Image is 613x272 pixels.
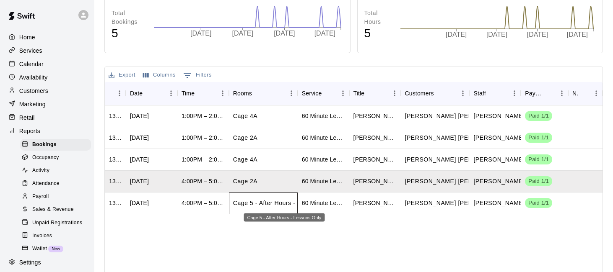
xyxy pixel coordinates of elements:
[130,155,149,164] div: Wed, Sep 24, 2025
[405,177,509,186] p: Jackson Daglow
[233,82,252,105] div: Rooms
[302,82,322,105] div: Service
[20,242,94,255] a: WalletNew
[473,155,578,164] p: Billy Jack Ryan
[473,82,486,105] div: Staff
[109,177,122,185] div: 1373016
[590,87,603,100] button: Menu
[143,87,154,99] button: Sort
[7,85,88,97] a: Customers
[216,87,229,100] button: Menu
[469,82,521,105] div: Staff
[298,82,349,105] div: Service
[405,112,509,121] p: Jackson Daglow
[32,245,47,253] span: Wallet
[20,177,94,190] a: Attendance
[252,87,264,99] button: Sort
[525,156,552,164] span: Paid 1/1
[20,178,91,190] div: Attendance
[446,31,467,38] tspan: [DATE]
[302,155,345,164] div: 60 Minute Lesson - with Billy Jack Ryan
[32,141,57,149] span: Bookings
[112,9,145,26] p: Total Bookings
[20,151,94,164] a: Occupancy
[525,112,552,120] span: Paid 1/1
[7,125,88,137] a: Reports
[130,112,149,120] div: Wed, Oct 15, 2025
[19,33,35,41] p: Home
[486,87,498,99] button: Sort
[525,134,552,142] span: Paid 1/1
[349,82,401,105] div: Title
[302,177,345,185] div: 60 Minute Lesson - with Billy Jack Ryan
[353,112,397,120] div: Jackson Daglow
[434,87,446,99] button: Sort
[177,82,229,105] div: Time
[233,133,257,142] p: Cage 2A
[578,87,590,99] button: Sort
[130,177,149,185] div: Fri, Sep 19, 2025
[274,30,295,37] tspan: [DATE]
[7,111,88,124] a: Retail
[106,69,138,82] button: Export
[521,82,568,105] div: Payment
[7,58,88,70] a: Calendar
[20,229,94,242] a: Invoices
[20,152,91,164] div: Occupancy
[525,82,544,105] div: Payment
[19,127,40,135] p: Reports
[19,113,35,122] p: Retail
[364,9,392,26] p: Total Hours
[20,217,91,229] div: Unpaid Registrations
[182,112,225,120] div: 1:00PM – 2:00PM
[556,87,568,100] button: Menu
[314,30,335,37] tspan: [DATE]
[364,87,376,99] button: Sort
[109,133,122,142] div: 1373019
[7,31,88,44] a: Home
[109,155,122,164] div: 1373017
[182,133,225,142] div: 1:00PM – 2:00PM
[19,60,44,68] p: Calendar
[109,87,121,99] button: Sort
[302,199,345,207] div: 60 Minute Lesson - with Billy Jack Ryan
[527,31,548,38] tspan: [DATE]
[20,139,91,151] div: Bookings
[508,87,521,100] button: Menu
[113,87,126,100] button: Menu
[244,213,325,222] div: Cage 5 - After Hours - Lessons Only
[7,44,88,57] a: Services
[353,199,397,207] div: Jackson Daglow
[233,177,257,186] p: Cage 2A
[182,82,195,105] div: Time
[130,133,149,142] div: Wed, Oct 08, 2025
[48,246,63,251] span: New
[191,30,212,37] tspan: [DATE]
[32,180,60,188] span: Attendance
[109,112,122,120] div: 1373020
[7,257,88,269] div: Settings
[525,177,552,185] span: Paid 1/1
[232,30,253,37] tspan: [DATE]
[7,98,88,110] a: Marketing
[20,204,91,216] div: Sales & Revenue
[20,203,94,216] a: Sales & Revenue
[20,164,94,177] a: Activity
[525,199,552,207] span: Paid 1/1
[182,199,225,207] div: 4:00PM – 5:00PM
[405,199,509,208] p: Jackson Daglow
[568,82,603,105] div: Notes
[20,138,94,151] a: Bookings
[20,230,91,242] div: Invoices
[19,100,46,108] p: Marketing
[7,71,88,84] a: Availability
[181,69,214,82] button: Show filters
[353,155,397,164] div: Jackson Daglow
[473,133,578,142] p: Billy Jack Ryan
